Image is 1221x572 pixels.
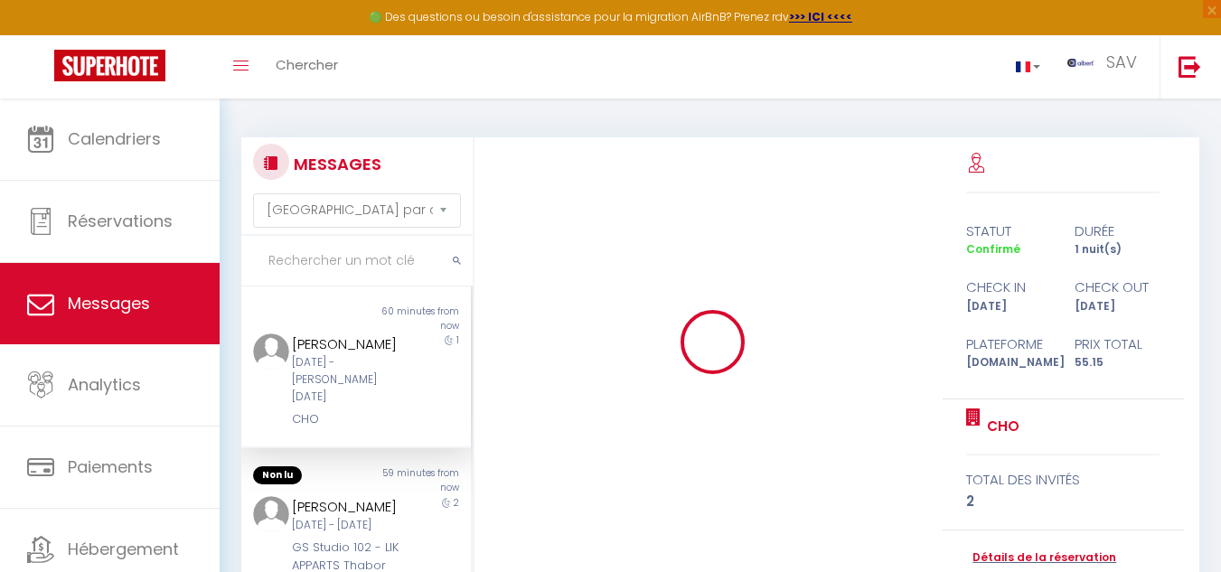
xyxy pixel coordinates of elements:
[966,549,1116,567] a: Détails de la réservation
[954,220,1063,242] div: statut
[1063,241,1171,258] div: 1 nuit(s)
[68,455,153,478] span: Paiements
[292,496,402,518] div: [PERSON_NAME]
[954,277,1063,298] div: check in
[1063,333,1171,355] div: Prix total
[1063,354,1171,371] div: 55.15
[276,55,338,74] span: Chercher
[1106,51,1137,73] span: SAV
[1054,35,1160,98] a: ... SAV
[454,496,459,510] span: 2
[789,9,852,24] a: >>> ICI <<<<
[241,236,473,286] input: Rechercher un mot clé
[1063,220,1171,242] div: durée
[966,469,1160,491] div: total des invités
[68,373,141,396] span: Analytics
[966,241,1020,257] span: Confirmé
[1067,59,1094,67] img: ...
[289,144,381,184] h3: MESSAGES
[456,333,459,347] span: 1
[1063,298,1171,315] div: [DATE]
[68,210,173,232] span: Réservations
[356,305,471,333] div: 60 minutes from now
[954,354,1063,371] div: [DOMAIN_NAME]
[1063,277,1171,298] div: check out
[253,466,302,484] span: Non lu
[68,127,161,150] span: Calendriers
[981,416,1019,437] a: CHO
[292,354,402,406] div: [DATE] - [PERSON_NAME][DATE]
[954,298,1063,315] div: [DATE]
[292,333,402,355] div: [PERSON_NAME]
[966,491,1160,512] div: 2
[292,410,402,428] div: CHO
[253,333,289,370] img: ...
[253,496,289,532] img: ...
[292,517,402,534] div: [DATE] - [DATE]
[68,292,150,314] span: Messages
[1179,55,1201,78] img: logout
[954,333,1063,355] div: Plateforme
[356,466,471,495] div: 59 minutes from now
[54,50,165,81] img: Super Booking
[68,538,179,560] span: Hébergement
[262,35,352,98] a: Chercher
